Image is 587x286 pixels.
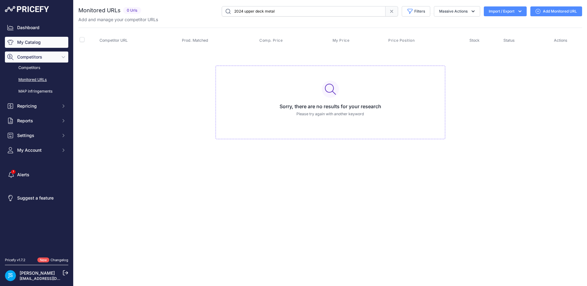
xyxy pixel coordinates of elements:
span: Competitor URL [100,38,128,43]
a: Competitors [5,63,68,73]
button: Comp. Price [259,38,284,43]
span: My Price [333,38,350,43]
span: My Account [17,147,57,153]
p: Please try again with another keyword [221,111,440,117]
button: My Account [5,145,68,156]
button: My Price [333,38,351,43]
span: Competitors [17,54,57,60]
a: [EMAIL_ADDRESS][DOMAIN_NAME] [20,276,84,281]
span: Stock [469,38,480,43]
a: Alerts [5,169,68,180]
input: Search [222,6,386,17]
a: Add Monitored URL [530,6,582,16]
p: Add and manage your competitor URLs [78,17,158,23]
a: My Catalog [5,37,68,48]
button: Price Position [388,38,416,43]
h2: Monitored URLs [78,6,121,15]
a: [PERSON_NAME] [20,270,55,276]
span: Price Position [388,38,415,43]
span: Actions [554,38,567,43]
span: Reports [17,118,57,124]
button: Repricing [5,101,68,112]
a: Changelog [51,258,68,262]
button: Competitors [5,51,68,63]
div: Pricefy v1.7.2 [5,257,25,263]
button: Settings [5,130,68,141]
a: Monitored URLs [5,74,68,85]
span: Status [503,38,515,43]
span: Comp. Price [259,38,283,43]
span: Repricing [17,103,57,109]
span: New [37,257,49,263]
button: Reports [5,115,68,126]
a: MAP infringements [5,86,68,97]
img: Pricefy Logo [5,6,49,12]
nav: Sidebar [5,22,68,250]
button: Massive Actions [434,6,480,17]
span: 0 Urls [123,7,141,14]
button: Filters [402,6,430,17]
button: Import / Export [484,6,527,16]
span: Settings [17,132,57,139]
span: Prod. Matched [182,38,208,43]
a: Dashboard [5,22,68,33]
a: Suggest a feature [5,193,68,204]
h3: Sorry, there are no results for your research [221,103,440,110]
